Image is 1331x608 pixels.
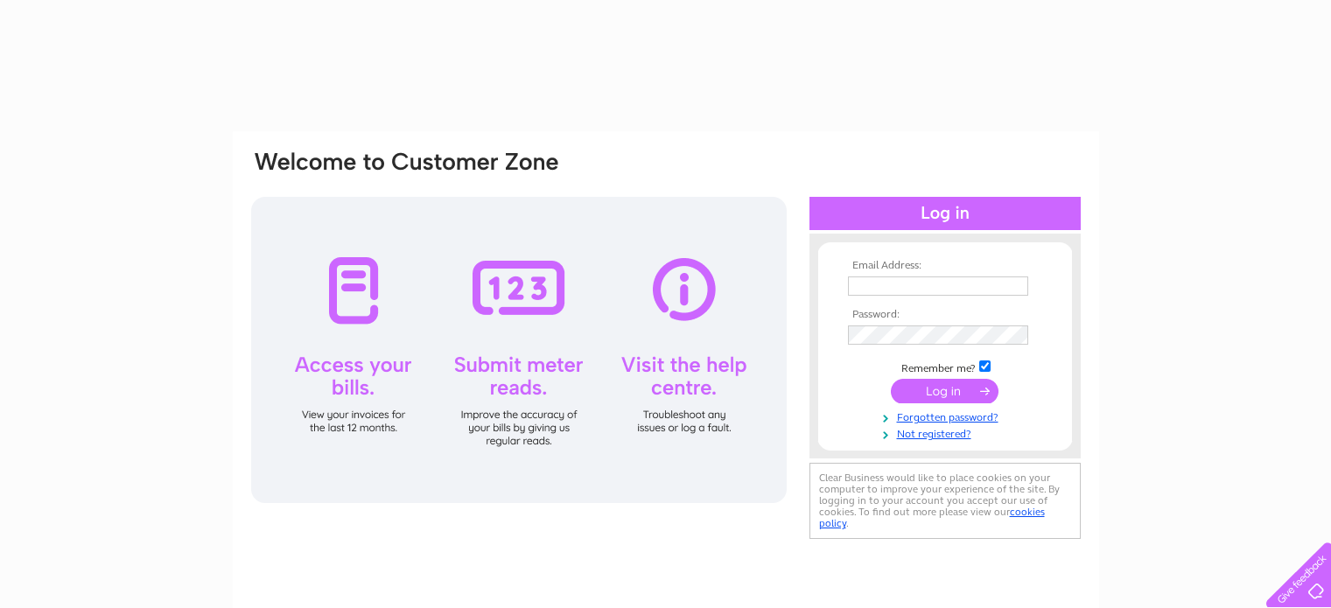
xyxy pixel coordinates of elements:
a: Not registered? [848,424,1047,441]
a: cookies policy [819,506,1045,529]
a: Forgotten password? [848,408,1047,424]
td: Remember me? [844,358,1047,375]
th: Password: [844,309,1047,321]
input: Submit [891,379,998,403]
th: Email Address: [844,260,1047,272]
div: Clear Business would like to place cookies on your computer to improve your experience of the sit... [809,463,1081,539]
